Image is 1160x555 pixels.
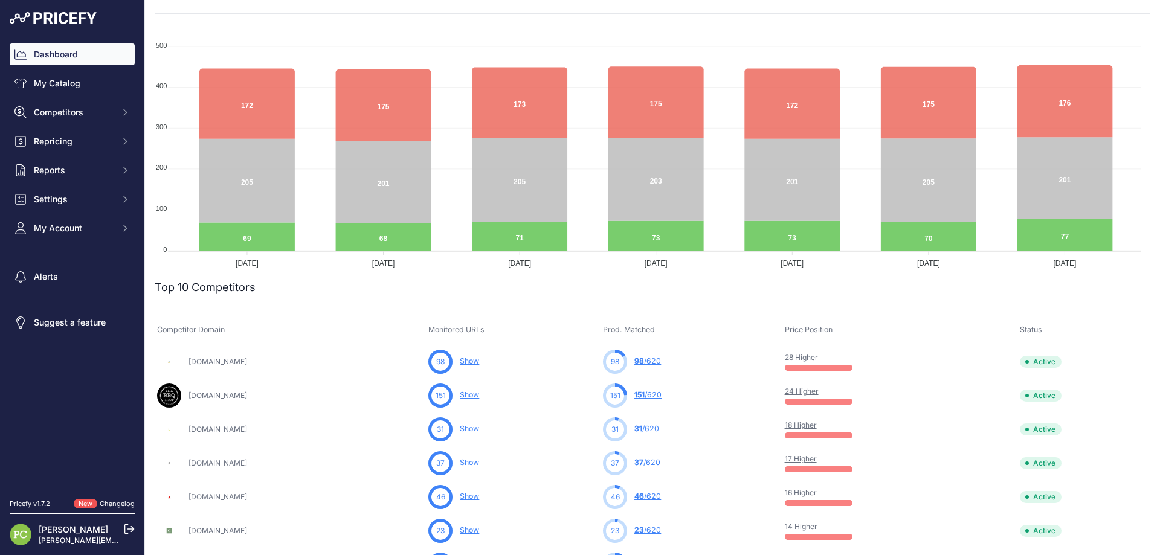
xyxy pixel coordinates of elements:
button: Settings [10,188,135,210]
a: Show [460,390,479,399]
span: 37 [611,458,619,469]
a: [PERSON_NAME][EMAIL_ADDRESS][DOMAIN_NAME] [39,536,225,545]
a: 28 Higher [785,353,818,362]
button: Competitors [10,101,135,123]
a: 37/620 [634,458,660,467]
a: 17 Higher [785,454,817,463]
tspan: [DATE] [645,259,668,268]
span: Price Position [785,325,833,334]
span: 98 [634,356,644,365]
span: Prod. Matched [603,325,655,334]
a: [DOMAIN_NAME] [188,357,247,366]
span: 37 [436,458,445,469]
a: 98/620 [634,356,661,365]
a: 46/620 [634,492,661,501]
a: My Catalog [10,72,135,94]
span: New [74,499,97,509]
a: 18 Higher [785,420,817,429]
span: 23 [436,525,445,536]
span: Competitor Domain [157,325,225,334]
tspan: 200 [156,164,167,171]
a: Alerts [10,266,135,287]
a: Suggest a feature [10,312,135,333]
a: 14 Higher [785,522,817,531]
span: Active [1020,491,1062,503]
span: Competitors [34,106,113,118]
tspan: [DATE] [508,259,531,268]
tspan: [DATE] [372,259,395,268]
img: Pricefy Logo [10,12,97,24]
a: [DOMAIN_NAME] [188,492,247,501]
span: 151 [634,390,645,399]
div: Pricefy v1.7.2 [10,499,50,509]
span: Active [1020,457,1062,469]
a: Show [460,458,479,467]
h2: Top 10 Competitors [155,279,256,296]
a: Show [460,492,479,501]
span: 151 [436,390,446,401]
span: Active [1020,356,1062,368]
span: Status [1020,325,1042,334]
span: Monitored URLs [428,325,485,334]
span: Active [1020,423,1062,435]
a: 24 Higher [785,387,819,396]
tspan: 500 [156,42,167,49]
a: 151/620 [634,390,662,399]
span: 46 [634,492,644,501]
span: Active [1020,525,1062,537]
nav: Sidebar [10,43,135,484]
span: My Account [34,222,113,234]
span: 31 [437,424,444,435]
a: [DOMAIN_NAME] [188,458,247,467]
button: Reports [10,159,135,181]
tspan: 100 [156,205,167,212]
span: 31 [634,424,642,433]
span: 37 [634,458,643,467]
span: Active [1020,390,1062,402]
span: 23 [634,525,644,534]
span: Settings [34,193,113,205]
a: [PERSON_NAME] [39,524,108,534]
span: 46 [611,492,620,502]
span: 151 [610,390,620,401]
tspan: 0 [163,246,167,253]
tspan: [DATE] [781,259,804,268]
tspan: [DATE] [917,259,940,268]
a: Changelog [100,499,135,508]
span: Reports [34,164,113,176]
tspan: [DATE] [236,259,259,268]
span: 31 [611,424,619,435]
a: Show [460,525,479,534]
a: Show [460,356,479,365]
a: 31/620 [634,424,659,433]
a: [DOMAIN_NAME] [188,526,247,535]
a: [DOMAIN_NAME] [188,391,247,400]
span: 98 [611,356,619,367]
span: 23 [611,525,619,536]
span: Repricing [34,135,113,147]
a: Show [460,424,479,433]
a: [DOMAIN_NAME] [188,425,247,434]
button: My Account [10,217,135,239]
a: Dashboard [10,43,135,65]
span: 98 [436,356,445,367]
tspan: [DATE] [1054,259,1077,268]
tspan: 300 [156,123,167,130]
tspan: 400 [156,82,167,89]
a: 23/620 [634,525,661,534]
button: Repricing [10,130,135,152]
a: 16 Higher [785,488,817,497]
span: 46 [436,492,445,502]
